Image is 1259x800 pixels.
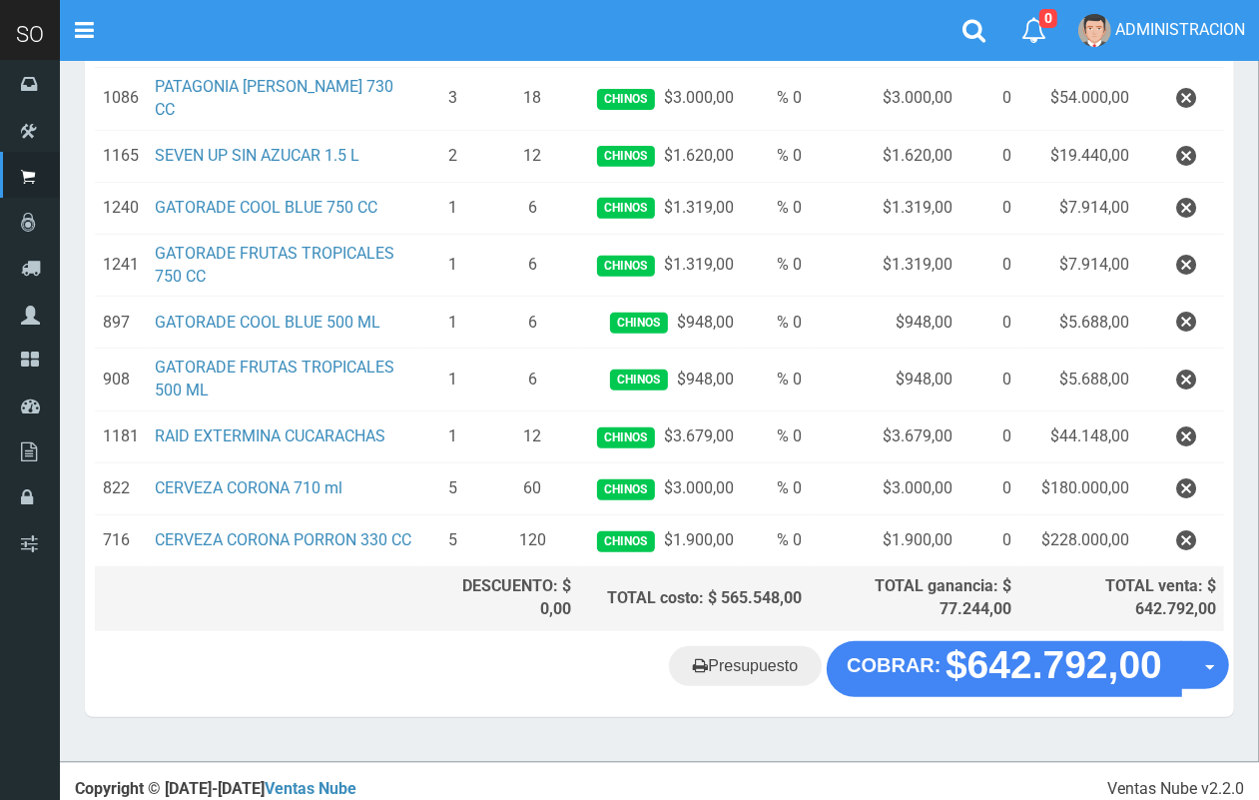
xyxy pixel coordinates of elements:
span: Chinos [610,313,667,334]
div: TOTAL ganancia: $ 77.244,00 [818,575,1011,621]
td: $19.440,00 [1019,130,1137,182]
td: $228.000,00 [1019,515,1137,567]
td: $1.900,00 [579,515,742,567]
td: 897 [95,297,147,349]
td: 0 [961,68,1020,131]
span: Chinos [597,427,654,448]
td: $3.000,00 [579,463,742,515]
td: $1.319,00 [810,234,961,297]
a: RAID EXTERMINA CUCARACHAS [155,426,385,445]
td: % 0 [743,68,810,131]
td: 0 [961,411,1020,463]
td: $54.000,00 [1019,68,1137,131]
td: 6 [486,182,579,234]
td: $7.914,00 [1019,234,1137,297]
a: SEVEN UP SIN AZUCAR 1.5 L [155,146,359,165]
td: % 0 [743,515,810,567]
td: $3.679,00 [810,411,961,463]
span: 0 [1039,9,1057,28]
td: $1.319,00 [579,182,742,234]
div: DESCUENTO: $ 0,00 [427,575,571,621]
td: 5 [419,463,485,515]
td: $948,00 [810,349,961,411]
td: 60 [486,463,579,515]
span: Chinos [597,198,654,219]
td: $1.620,00 [810,130,961,182]
td: $180.000,00 [1019,463,1137,515]
td: $5.688,00 [1019,349,1137,411]
td: % 0 [743,297,810,349]
td: $1.620,00 [579,130,742,182]
td: $3.000,00 [579,68,742,131]
td: $7.914,00 [1019,182,1137,234]
td: 2 [419,130,485,182]
td: 1241 [95,234,147,297]
td: 12 [486,411,579,463]
strong: Copyright © [DATE]-[DATE] [75,779,356,798]
td: 1 [419,182,485,234]
td: 1 [419,234,485,297]
td: $44.148,00 [1019,411,1137,463]
td: 1181 [95,411,147,463]
a: GATORADE FRUTAS TROPICALES 750 CC [155,244,394,286]
td: 3 [419,68,485,131]
td: 1 [419,297,485,349]
td: 5 [419,515,485,567]
td: 0 [961,463,1020,515]
td: 1 [419,349,485,411]
td: % 0 [743,182,810,234]
a: PATAGONIA [PERSON_NAME] 730 CC [155,77,393,119]
a: Ventas Nube [265,779,356,798]
td: 716 [95,515,147,567]
td: $1.900,00 [810,515,961,567]
td: $5.688,00 [1019,297,1137,349]
td: 0 [961,515,1020,567]
td: $1.319,00 [810,182,961,234]
button: COBRAR: $642.792,00 [827,641,1182,697]
td: 0 [961,182,1020,234]
td: $1.319,00 [579,234,742,297]
td: 1240 [95,182,147,234]
td: % 0 [743,349,810,411]
span: ADMINISTRACION [1115,20,1245,39]
td: $3.000,00 [810,463,961,515]
span: Chinos [597,89,654,110]
a: GATORADE FRUTAS TROPICALES 500 ML [155,358,394,400]
td: 6 [486,349,579,411]
td: % 0 [743,411,810,463]
span: Chinos [597,479,654,500]
a: CERVEZA CORONA 710 ml [155,478,342,497]
td: 0 [961,297,1020,349]
span: Chinos [597,531,654,552]
td: 12 [486,130,579,182]
td: 6 [486,234,579,297]
td: $948,00 [810,297,961,349]
span: Chinos [610,370,667,391]
td: 6 [486,297,579,349]
td: 1165 [95,130,147,182]
a: Presupuesto [669,646,822,686]
td: 0 [961,234,1020,297]
td: 1086 [95,68,147,131]
a: GATORADE COOL BLUE 750 CC [155,198,377,217]
td: $3.000,00 [810,68,961,131]
td: 0 [961,130,1020,182]
span: Chinos [597,146,654,167]
strong: $642.792,00 [945,643,1162,686]
td: 0 [961,349,1020,411]
td: 822 [95,463,147,515]
a: CERVEZA CORONA PORRON 330 CC [155,530,411,549]
td: % 0 [743,463,810,515]
strong: COBRAR: [847,654,941,676]
td: 908 [95,349,147,411]
div: TOTAL costo: $ 565.548,00 [587,587,802,610]
div: TOTAL venta: $ 642.792,00 [1027,575,1216,621]
a: GATORADE COOL BLUE 500 ML [155,313,380,332]
td: 1 [419,411,485,463]
img: User Image [1078,14,1111,47]
td: $948,00 [579,297,742,349]
td: $3.679,00 [579,411,742,463]
span: Chinos [597,256,654,277]
td: % 0 [743,130,810,182]
td: 18 [486,68,579,131]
